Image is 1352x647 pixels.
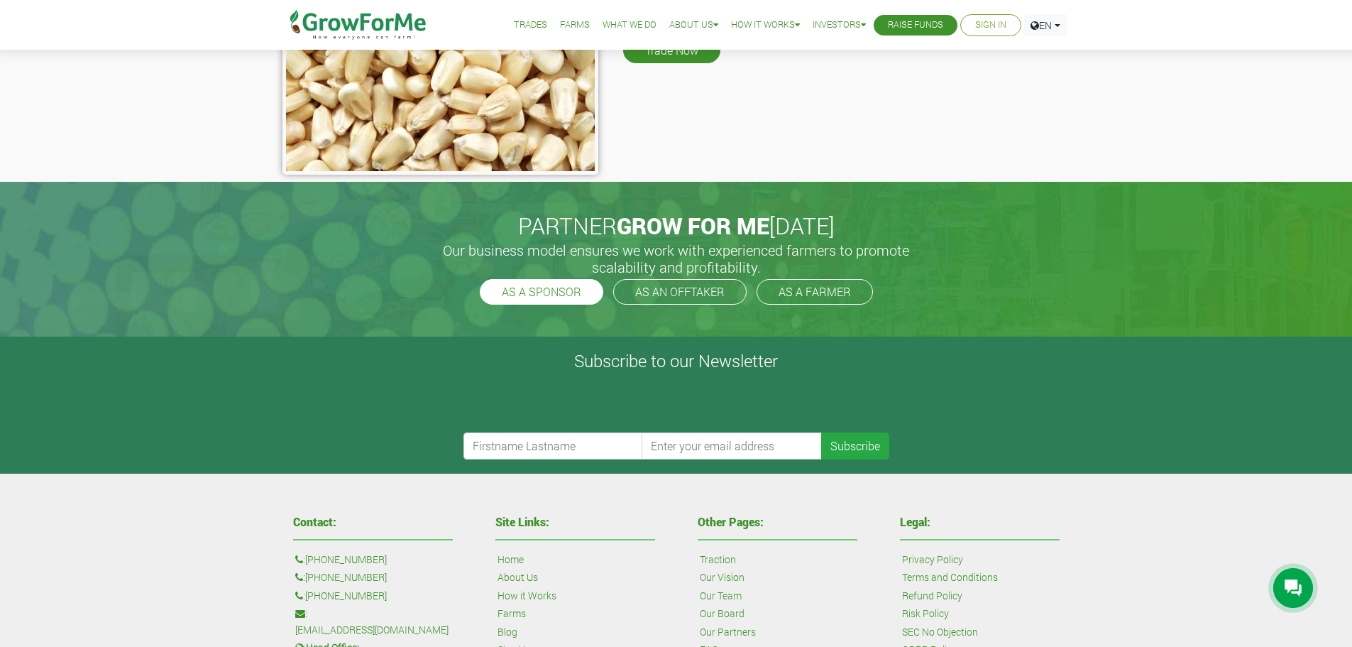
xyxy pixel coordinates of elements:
input: Enter your email address [642,433,822,460]
input: Firstname Lastname [463,433,644,460]
a: Farms [498,606,526,621]
a: How it Works [731,18,800,33]
a: [EMAIL_ADDRESS][DOMAIN_NAME] [295,622,449,638]
h4: Site Links: [495,516,655,528]
a: Our Partners [700,624,756,640]
a: Blog [498,624,517,640]
a: Our Vision [700,570,744,585]
a: Raise Funds [888,18,943,33]
a: Home [498,552,524,567]
a: [PHONE_NUMBER] [305,570,387,585]
a: Sign In [975,18,1006,33]
a: AS AN OFFTAKER [613,279,747,305]
h5: Our business model ensures we work with experienced farmers to promote scalability and profitabil... [428,241,925,276]
iframe: reCAPTCHA [463,377,679,433]
a: Our Team [700,588,742,604]
a: Terms and Conditions [902,570,998,585]
a: [PHONE_NUMBER] [305,552,387,567]
a: Privacy Policy [902,552,963,567]
a: AS A FARMER [757,279,873,305]
a: About Us [669,18,718,33]
a: Refund Policy [902,588,962,604]
a: What We Do [603,18,656,33]
h4: Other Pages: [698,516,857,528]
a: Risk Policy [902,606,949,621]
a: Trades [514,18,547,33]
h4: Subscribe to our Newsletter [18,351,1334,371]
p: : [295,552,451,567]
a: Investors [813,18,866,33]
a: About Us [498,570,538,585]
h4: Legal: [900,516,1060,528]
a: SEC No Objection [902,624,978,640]
a: [PHONE_NUMBER] [305,588,387,604]
p: : [295,606,451,638]
h2: PARTNER [DATE] [288,212,1065,239]
p: : [295,570,451,585]
a: Traction [700,552,736,567]
a: EN [1024,14,1067,36]
a: AS A SPONSOR [480,279,603,305]
p: : [295,588,451,604]
a: Our Board [700,606,744,621]
span: GROW FOR ME [617,210,769,241]
button: Subscribe [821,433,889,460]
a: Farms [560,18,590,33]
a: How it Works [498,588,556,604]
h4: Contact: [293,516,453,528]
